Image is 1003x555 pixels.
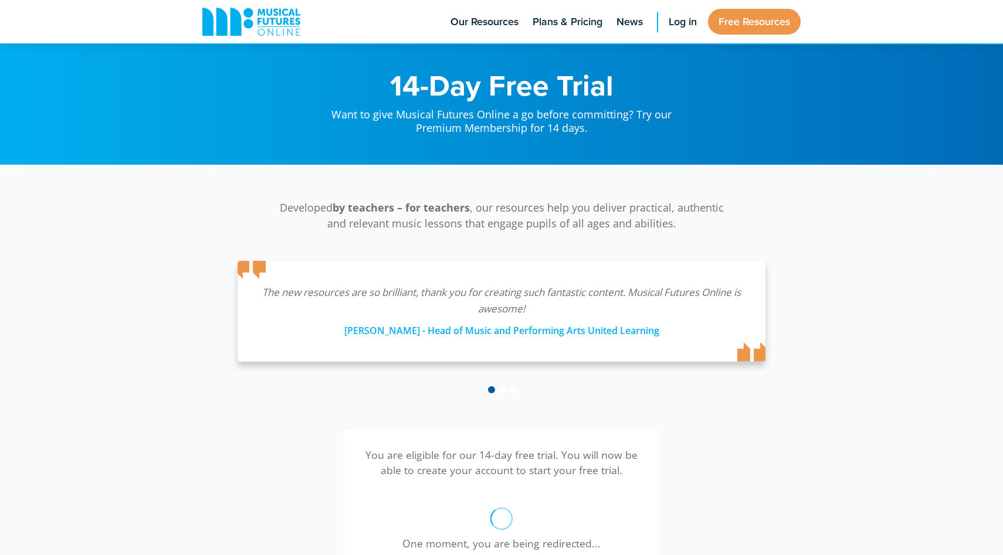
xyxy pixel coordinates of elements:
p: One moment, you are being redirected... [384,536,619,551]
p: Developed , our resources help you deliver practical, authentic and relevant music lessons that e... [273,200,730,231]
h1: 14-Day Free Trial [320,70,683,100]
span: Plans & Pricing [533,14,602,30]
div: [PERSON_NAME] - Head of Music and Performing Arts United Learning [261,317,742,338]
p: The new resources are so brilliant, thank you for creating such fantastic content. Musical Future... [261,284,742,317]
a: Free Resources [708,9,801,35]
span: Log in [669,14,697,30]
span: Our Resources [450,14,519,30]
p: Want to give Musical Futures Online a go before committing? Try our Premium Membership for 14 days. [320,100,683,135]
strong: by teachers – for teachers [333,200,470,214]
p: You are eligible for our 14-day free trial. You will now be able to create your account to start ... [361,447,642,478]
span: News [616,14,643,30]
